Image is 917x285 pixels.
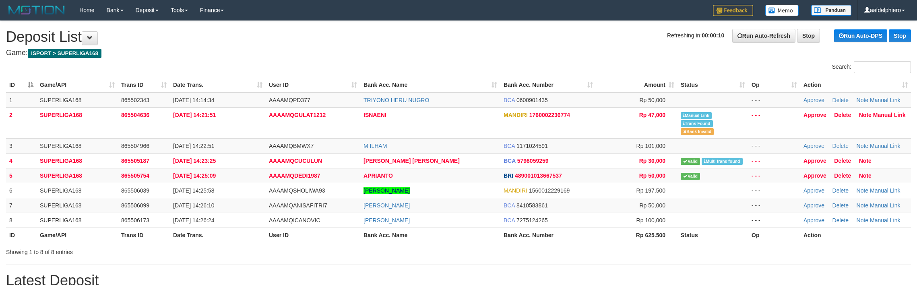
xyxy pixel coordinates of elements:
td: SUPERLIGA168 [37,107,118,138]
span: BCA [504,143,515,149]
th: Bank Acc. Number: activate to sort column ascending [500,78,596,92]
span: Copy 489001013667537 to clipboard [515,172,562,179]
th: Op [748,228,800,242]
span: Valid transaction [681,173,700,180]
span: Copy 8410583861 to clipboard [516,202,548,209]
th: Bank Acc. Name [360,228,500,242]
th: ID [6,228,37,242]
span: BRI [504,172,513,179]
span: 865504966 [121,143,149,149]
span: AAAAMQBMWX7 [269,143,314,149]
th: User ID: activate to sort column ascending [266,78,360,92]
span: Rp 101,000 [636,143,665,149]
td: - - - [748,138,800,153]
h4: Game: [6,49,911,57]
a: Note [859,158,872,164]
a: Note [859,172,872,179]
span: Rp 50,000 [639,172,665,179]
span: Copy 0600901435 to clipboard [516,97,548,103]
td: - - - [748,168,800,183]
span: [DATE] 14:21:51 [173,112,216,118]
a: Manual Link [870,217,900,223]
span: Copy 7275124265 to clipboard [516,217,548,223]
a: Delete [832,97,849,103]
a: [PERSON_NAME] [363,187,410,194]
td: - - - [748,198,800,213]
span: 865505754 [121,172,149,179]
td: 5 [6,168,37,183]
th: Status: activate to sort column ascending [677,78,748,92]
input: Search: [854,61,911,73]
span: 865506039 [121,187,149,194]
span: 865506173 [121,217,149,223]
span: BCA [504,97,515,103]
span: AAAAMQANISAFITRI7 [269,202,327,209]
span: Rp 50,000 [639,202,665,209]
a: Note [857,187,869,194]
span: [DATE] 14:14:34 [173,97,214,103]
th: Bank Acc. Name: activate to sort column ascending [360,78,500,92]
a: Stop [797,29,820,43]
span: Rp 47,000 [639,112,665,118]
label: Search: [832,61,911,73]
td: 3 [6,138,37,153]
a: Note [857,97,869,103]
span: Bank is not match [681,128,714,135]
img: panduan.png [811,5,851,16]
span: Similar transaction found [681,120,713,127]
th: Game/API: activate to sort column ascending [37,78,118,92]
a: Manual Link [870,143,900,149]
th: Trans ID [118,228,170,242]
span: ISPORT > SUPERLIGA168 [28,49,101,58]
a: Note [857,143,869,149]
span: 865504636 [121,112,149,118]
img: Button%20Memo.svg [765,5,799,16]
a: Approve [803,172,826,179]
a: Manual Link [870,97,900,103]
a: Approve [803,143,824,149]
a: Delete [834,158,851,164]
th: Date Trans.: activate to sort column ascending [170,78,266,92]
img: MOTION_logo.png [6,4,67,16]
span: Refreshing in: [667,32,724,39]
a: Delete [832,217,849,223]
span: Copy 1560012229169 to clipboard [529,187,570,194]
a: Note [859,112,872,118]
span: 865502343 [121,97,149,103]
th: Action: activate to sort column ascending [800,78,911,92]
td: SUPERLIGA168 [37,183,118,198]
th: User ID [266,228,360,242]
td: 7 [6,198,37,213]
span: [DATE] 14:25:09 [173,172,216,179]
td: - - - [748,92,800,108]
a: Delete [834,172,851,179]
td: 4 [6,153,37,168]
a: Stop [889,29,911,42]
td: - - - [748,213,800,228]
span: MANDIRI [504,187,527,194]
a: ISNAENI [363,112,386,118]
a: [PERSON_NAME] [363,217,410,223]
a: Approve [803,97,824,103]
span: MANDIRI [504,112,528,118]
span: BCA [504,217,515,223]
span: AAAAMQICANOVIC [269,217,320,223]
th: Bank Acc. Number [500,228,596,242]
span: Copy 5798059259 to clipboard [517,158,549,164]
th: ID: activate to sort column descending [6,78,37,92]
strong: 00:00:10 [702,32,724,39]
span: Rp 50,000 [639,97,665,103]
img: Feedback.jpg [713,5,753,16]
a: Run Auto-Refresh [732,29,795,43]
a: [PERSON_NAME] [PERSON_NAME] [363,158,460,164]
a: [PERSON_NAME] [363,202,410,209]
span: [DATE] 14:25:58 [173,187,214,194]
span: Manually Linked [681,112,712,119]
span: 865505187 [121,158,149,164]
a: Delete [834,112,851,118]
span: Rp 197,500 [636,187,665,194]
a: Approve [803,202,824,209]
span: AAAAMQSHOLIWA93 [269,187,325,194]
td: 2 [6,107,37,138]
a: M ILHAM [363,143,387,149]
